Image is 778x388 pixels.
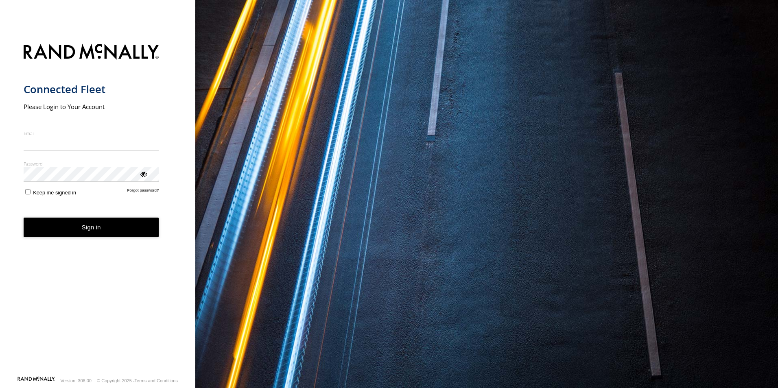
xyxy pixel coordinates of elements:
[33,190,76,196] span: Keep me signed in
[135,378,178,383] a: Terms and Conditions
[61,378,92,383] div: Version: 306.00
[24,130,159,136] label: Email
[25,189,31,194] input: Keep me signed in
[97,378,178,383] div: © Copyright 2025 -
[24,42,159,63] img: Rand McNally
[17,377,55,385] a: Visit our Website
[139,170,147,178] div: ViewPassword
[24,218,159,238] button: Sign in
[24,83,159,96] h1: Connected Fleet
[24,39,172,376] form: main
[24,161,159,167] label: Password
[127,188,159,196] a: Forgot password?
[24,102,159,111] h2: Please Login to Your Account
